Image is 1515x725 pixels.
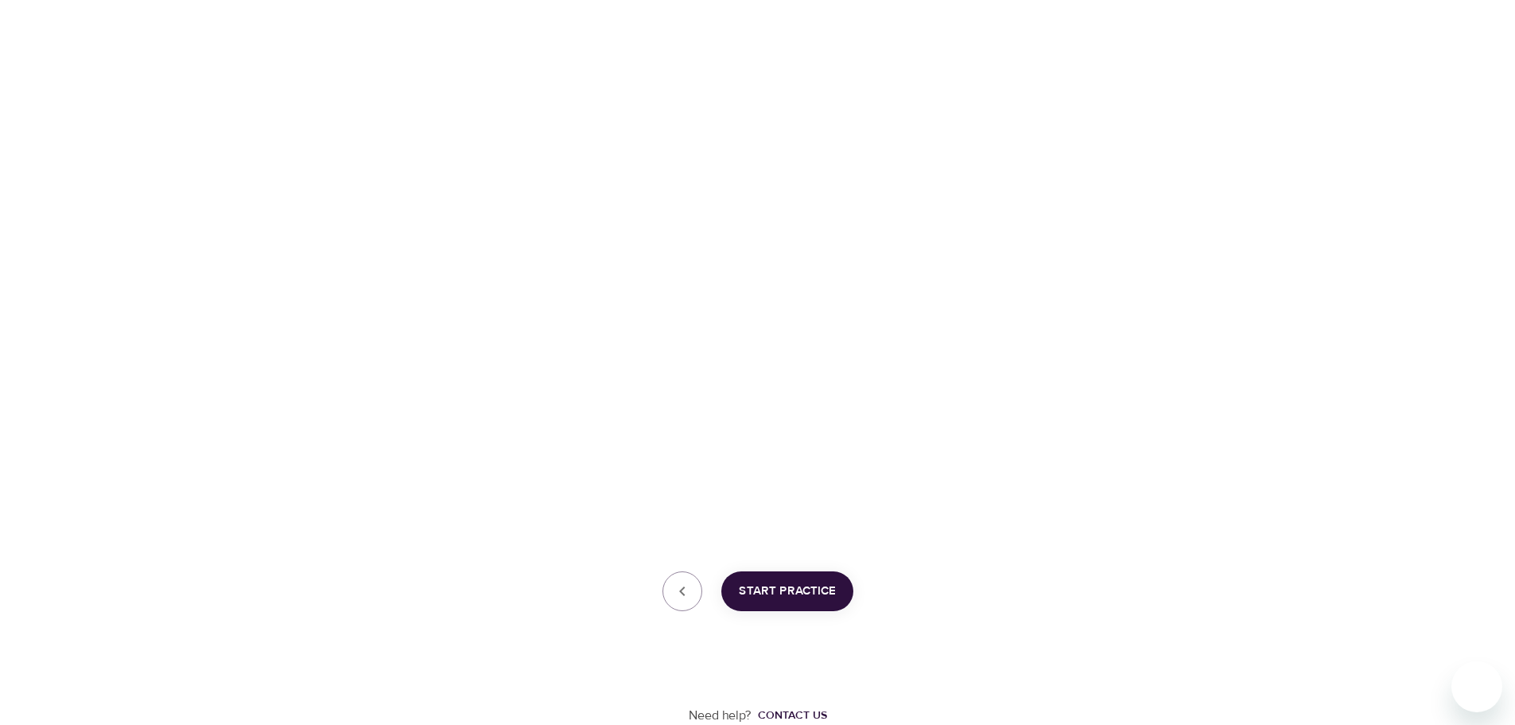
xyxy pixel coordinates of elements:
span: Start Practice [739,581,836,602]
p: Need help? [689,707,752,725]
div: Contact us [758,707,827,723]
a: Contact us [752,707,827,723]
iframe: Button to launch messaging window [1451,661,1502,712]
button: Start Practice [721,571,853,611]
